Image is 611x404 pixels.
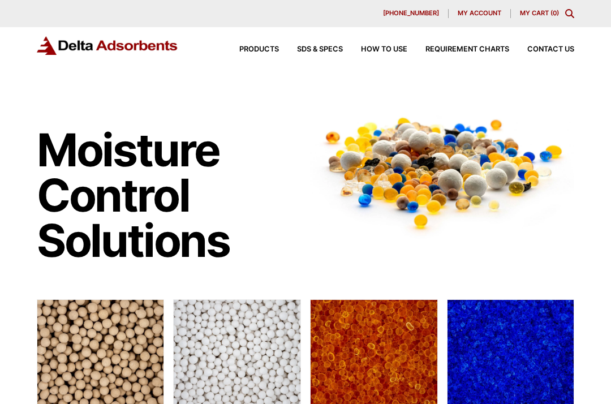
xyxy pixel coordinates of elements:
a: SDS & SPECS [279,46,343,53]
span: Contact Us [527,46,574,53]
a: Products [221,46,279,53]
a: My account [449,9,511,18]
span: [PHONE_NUMBER] [383,10,439,16]
a: Contact Us [509,46,574,53]
img: Delta Adsorbents [37,36,178,55]
a: My Cart (0) [520,9,559,17]
span: 0 [553,9,557,17]
span: How to Use [361,46,407,53]
a: [PHONE_NUMBER] [374,9,449,18]
span: My account [458,10,501,16]
span: Products [239,46,279,53]
a: How to Use [343,46,407,53]
span: SDS & SPECS [297,46,343,53]
span: Requirement Charts [425,46,509,53]
a: Requirement Charts [407,46,509,53]
h1: Moisture Control Solutions [37,127,299,263]
img: Image [310,105,574,239]
div: Toggle Modal Content [565,9,574,18]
